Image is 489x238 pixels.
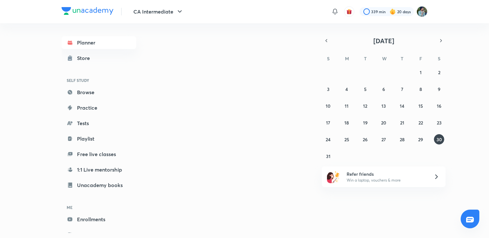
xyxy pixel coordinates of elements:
[345,103,349,109] abbr: August 11, 2025
[62,202,136,213] h6: ME
[345,86,348,92] abbr: August 4, 2025
[397,84,407,94] button: August 7, 2025
[346,9,352,15] img: avatar
[389,8,396,15] img: streak
[62,75,136,86] h6: SELF STUDY
[341,117,352,128] button: August 18, 2025
[360,84,370,94] button: August 5, 2025
[344,6,354,17] button: avatar
[129,5,187,18] button: CA Intermediate
[381,103,386,109] abbr: August 13, 2025
[360,101,370,111] button: August 12, 2025
[62,132,136,145] a: Playlist
[437,120,442,126] abbr: August 23, 2025
[400,136,405,143] abbr: August 28, 2025
[379,117,389,128] button: August 20, 2025
[400,103,404,109] abbr: August 14, 2025
[62,163,136,176] a: 1:1 Live mentorship
[397,101,407,111] button: August 14, 2025
[345,55,349,62] abbr: Monday
[418,103,423,109] abbr: August 15, 2025
[373,36,394,45] span: [DATE]
[381,120,386,126] abbr: August 20, 2025
[438,86,440,92] abbr: August 9, 2025
[327,170,340,183] img: referral
[62,36,136,49] a: Planner
[327,55,330,62] abbr: Sunday
[323,134,333,144] button: August 24, 2025
[420,69,422,75] abbr: August 1, 2025
[62,148,136,161] a: Free live classes
[344,136,349,143] abbr: August 25, 2025
[382,55,387,62] abbr: Wednesday
[434,134,444,144] button: August 30, 2025
[62,213,136,226] a: Enrollments
[326,103,331,109] abbr: August 10, 2025
[327,86,330,92] abbr: August 3, 2025
[416,84,426,94] button: August 8, 2025
[401,55,403,62] abbr: Thursday
[360,134,370,144] button: August 26, 2025
[434,67,444,77] button: August 2, 2025
[341,84,352,94] button: August 4, 2025
[62,101,136,114] a: Practice
[419,55,422,62] abbr: Friday
[341,134,352,144] button: August 25, 2025
[397,117,407,128] button: August 21, 2025
[417,6,427,17] img: Santosh Kumar Thakur
[62,52,136,64] a: Store
[62,7,113,15] img: Company Logo
[434,117,444,128] button: August 23, 2025
[397,134,407,144] button: August 28, 2025
[436,136,442,143] abbr: August 30, 2025
[326,153,331,159] abbr: August 31, 2025
[419,86,422,92] abbr: August 8, 2025
[379,134,389,144] button: August 27, 2025
[326,136,331,143] abbr: August 24, 2025
[323,84,333,94] button: August 3, 2025
[416,67,426,77] button: August 1, 2025
[401,86,403,92] abbr: August 7, 2025
[347,177,426,183] p: Win a laptop, vouchers & more
[364,86,367,92] abbr: August 5, 2025
[363,120,368,126] abbr: August 19, 2025
[416,117,426,128] button: August 22, 2025
[341,101,352,111] button: August 11, 2025
[326,120,330,126] abbr: August 17, 2025
[416,101,426,111] button: August 15, 2025
[379,84,389,94] button: August 6, 2025
[400,120,404,126] abbr: August 21, 2025
[344,120,349,126] abbr: August 18, 2025
[323,101,333,111] button: August 10, 2025
[381,136,386,143] abbr: August 27, 2025
[438,55,440,62] abbr: Saturday
[62,86,136,99] a: Browse
[323,117,333,128] button: August 17, 2025
[77,54,94,62] div: Store
[379,101,389,111] button: August 13, 2025
[62,117,136,130] a: Tests
[62,7,113,16] a: Company Logo
[363,136,368,143] abbr: August 26, 2025
[438,69,440,75] abbr: August 2, 2025
[364,55,367,62] abbr: Tuesday
[62,179,136,192] a: Unacademy books
[418,120,423,126] abbr: August 22, 2025
[437,103,441,109] abbr: August 16, 2025
[416,134,426,144] button: August 29, 2025
[434,84,444,94] button: August 9, 2025
[434,101,444,111] button: August 16, 2025
[331,36,436,45] button: [DATE]
[360,117,370,128] button: August 19, 2025
[363,103,367,109] abbr: August 12, 2025
[323,151,333,161] button: August 31, 2025
[382,86,385,92] abbr: August 6, 2025
[347,171,426,177] h6: Refer friends
[418,136,423,143] abbr: August 29, 2025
